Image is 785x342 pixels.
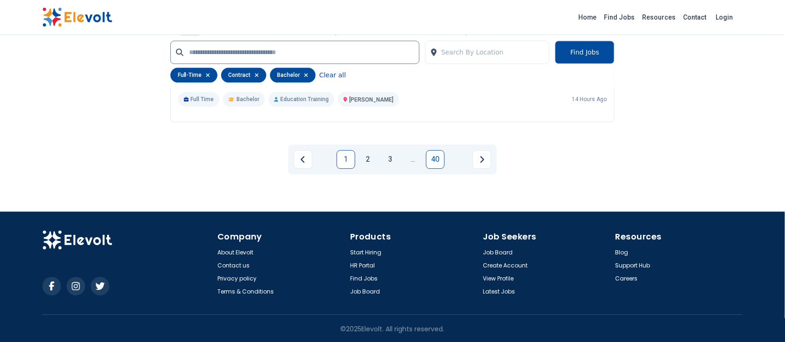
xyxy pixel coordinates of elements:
[711,8,739,27] a: Login
[381,150,400,169] a: Page 3
[170,68,217,82] div: full-time
[738,297,785,342] iframe: Chat Widget
[294,150,312,169] a: Previous page
[404,150,422,169] a: Jump forward
[217,275,257,282] a: Privacy policy
[616,249,629,256] a: Blog
[616,275,638,282] a: Careers
[426,150,445,169] a: Page 40
[270,68,316,82] div: bachelor
[483,262,528,269] a: Create Account
[616,262,650,269] a: Support Hub
[483,230,610,243] h4: Job Seekers
[359,150,378,169] a: Page 2
[601,10,639,25] a: Find Jobs
[341,324,445,334] p: © 2025 Elevolt. All rights reserved.
[217,288,274,295] a: Terms & Conditions
[178,92,220,107] p: Full Time
[294,150,491,169] ul: Pagination
[572,96,607,103] p: 14 hours ago
[217,249,253,256] a: About Elevolt
[269,92,334,107] p: Education Training
[575,10,601,25] a: Home
[42,7,112,27] img: Elevolt
[237,96,259,103] span: Bachelor
[319,68,346,82] button: Clear all
[483,249,513,256] a: Job Board
[42,230,112,250] img: Elevolt
[483,288,515,295] a: Latest Jobs
[616,230,743,243] h4: Resources
[217,262,250,269] a: Contact us
[350,262,375,269] a: HR Portal
[349,96,393,103] span: [PERSON_NAME]
[483,275,514,282] a: View Profile
[221,68,266,82] div: contract
[350,288,380,295] a: Job Board
[350,249,381,256] a: Start Hiring
[217,230,345,243] h4: Company
[337,150,355,169] a: Page 1 is your current page
[555,41,615,64] button: Find Jobs
[639,10,680,25] a: Resources
[680,10,711,25] a: Contact
[350,230,477,243] h4: Products
[473,150,491,169] a: Next page
[350,275,378,282] a: Find Jobs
